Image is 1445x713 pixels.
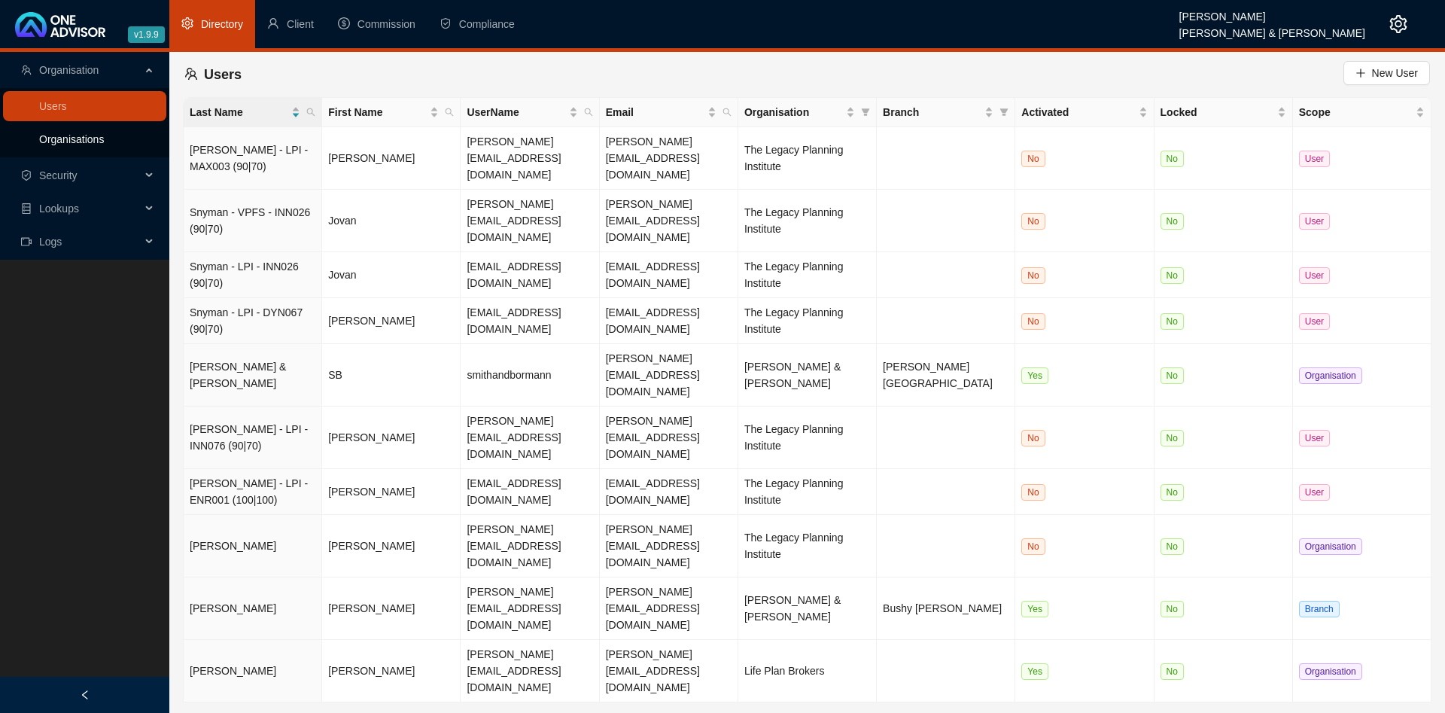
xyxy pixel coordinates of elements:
[877,577,1015,640] td: Bushy [PERSON_NAME]
[357,18,415,30] span: Commission
[184,407,322,469] td: [PERSON_NAME] - LPI - INN076 (90|70)
[322,469,461,515] td: [PERSON_NAME]
[461,298,599,344] td: [EMAIL_ADDRESS][DOMAIN_NAME]
[1299,430,1330,446] span: User
[15,12,105,37] img: 2df55531c6924b55f21c4cf5d4484680-logo-light.svg
[1161,601,1184,617] span: No
[1021,538,1045,555] span: No
[1389,15,1407,33] span: setting
[600,640,738,702] td: [PERSON_NAME][EMAIL_ADDRESS][DOMAIN_NAME]
[996,101,1011,123] span: filter
[461,469,599,515] td: [EMAIL_ADDRESS][DOMAIN_NAME]
[581,101,596,123] span: search
[184,469,322,515] td: [PERSON_NAME] - LPI - ENR001 (100|100)
[1154,98,1293,127] th: Locked
[184,127,322,190] td: [PERSON_NAME] - LPI - MAX003 (90|70)
[322,190,461,252] td: Jovan
[1299,538,1362,555] span: Organisation
[600,407,738,469] td: [PERSON_NAME][EMAIL_ADDRESS][DOMAIN_NAME]
[1299,267,1330,284] span: User
[21,65,32,75] span: team
[738,515,877,577] td: The Legacy Planning Institute
[303,101,318,123] span: search
[21,203,32,214] span: database
[1161,267,1184,284] span: No
[184,640,322,702] td: [PERSON_NAME]
[184,252,322,298] td: Snyman - LPI - INN026 (90|70)
[128,26,165,43] span: v1.9.9
[1021,151,1045,167] span: No
[600,98,738,127] th: Email
[39,236,62,248] span: Logs
[461,98,599,127] th: UserName
[1299,663,1362,680] span: Organisation
[459,18,515,30] span: Compliance
[1179,4,1365,20] div: [PERSON_NAME]
[287,18,314,30] span: Client
[999,108,1008,117] span: filter
[738,577,877,640] td: [PERSON_NAME] & [PERSON_NAME]
[861,108,870,117] span: filter
[440,17,452,29] span: safety
[1021,367,1048,384] span: Yes
[858,101,873,123] span: filter
[461,127,599,190] td: [PERSON_NAME][EMAIL_ADDRESS][DOMAIN_NAME]
[39,169,78,181] span: Security
[600,190,738,252] td: [PERSON_NAME][EMAIL_ADDRESS][DOMAIN_NAME]
[1161,213,1184,230] span: No
[1372,65,1418,81] span: New User
[39,203,79,215] span: Lookups
[322,344,461,407] td: SB
[1299,104,1413,120] span: Scope
[600,515,738,577] td: [PERSON_NAME][EMAIL_ADDRESS][DOMAIN_NAME]
[306,108,315,117] span: search
[1299,484,1330,501] span: User
[184,577,322,640] td: [PERSON_NAME]
[738,190,877,252] td: The Legacy Planning Institute
[738,640,877,702] td: Life Plan Brokers
[39,64,99,76] span: Organisation
[1021,663,1048,680] span: Yes
[1161,484,1184,501] span: No
[442,101,457,123] span: search
[744,104,843,120] span: Organisation
[1355,68,1366,78] span: plus
[600,469,738,515] td: [EMAIL_ADDRESS][DOMAIN_NAME]
[1299,601,1340,617] span: Branch
[1161,430,1184,446] span: No
[322,98,461,127] th: First Name
[1299,313,1330,330] span: User
[1021,484,1045,501] span: No
[738,469,877,515] td: The Legacy Planning Institute
[461,252,599,298] td: [EMAIL_ADDRESS][DOMAIN_NAME]
[1299,213,1330,230] span: User
[1161,663,1184,680] span: No
[738,252,877,298] td: The Legacy Planning Institute
[184,190,322,252] td: Snyman - VPFS - INN026 (90|70)
[461,407,599,469] td: [PERSON_NAME][EMAIL_ADDRESS][DOMAIN_NAME]
[190,104,288,120] span: Last Name
[184,344,322,407] td: [PERSON_NAME] & [PERSON_NAME]
[883,104,981,120] span: Branch
[322,298,461,344] td: [PERSON_NAME]
[461,190,599,252] td: [PERSON_NAME][EMAIL_ADDRESS][DOMAIN_NAME]
[1343,61,1430,85] button: New User
[1299,367,1362,384] span: Organisation
[719,101,735,123] span: search
[461,515,599,577] td: [PERSON_NAME][EMAIL_ADDRESS][DOMAIN_NAME]
[21,170,32,181] span: safety-certificate
[1161,313,1184,330] span: No
[600,127,738,190] td: [PERSON_NAME][EMAIL_ADDRESS][DOMAIN_NAME]
[461,344,599,407] td: smithandbormann
[584,108,593,117] span: search
[1161,104,1274,120] span: Locked
[600,344,738,407] td: [PERSON_NAME][EMAIL_ADDRESS][DOMAIN_NAME]
[606,104,704,120] span: Email
[181,17,193,29] span: setting
[39,133,104,145] a: Organisations
[322,577,461,640] td: [PERSON_NAME]
[1021,430,1045,446] span: No
[600,577,738,640] td: [PERSON_NAME][EMAIL_ADDRESS][DOMAIN_NAME]
[322,127,461,190] td: [PERSON_NAME]
[461,640,599,702] td: [PERSON_NAME][EMAIL_ADDRESS][DOMAIN_NAME]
